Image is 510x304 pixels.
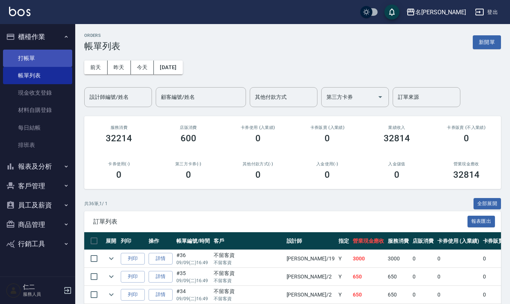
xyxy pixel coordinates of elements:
h3: 0 [325,169,330,180]
p: 09/09 (二) 16:49 [176,277,210,284]
p: 服務人員 [23,291,61,298]
button: Open [374,91,386,103]
td: 650 [351,286,386,304]
div: 不留客資 [214,287,283,295]
a: 排班表 [3,136,72,154]
span: 訂單列表 [93,218,467,225]
th: 客戶 [212,232,285,250]
h3: 帳單列表 [84,41,120,51]
td: 0 [411,250,436,268]
button: 新開單 [473,35,501,49]
button: 列印 [121,271,145,283]
h3: 32814 [384,133,410,144]
img: Logo [9,7,30,16]
h3: 0 [464,133,469,144]
a: 詳情 [149,271,173,283]
div: 不留客資 [214,251,283,259]
h5: 仁二 [23,283,61,291]
h3: 600 [181,133,196,144]
a: 打帳單 [3,50,72,67]
th: 店販消費 [411,232,436,250]
td: 3000 [386,250,411,268]
h2: 卡券販賣 (入業績) [302,125,353,130]
a: 材料自購登錄 [3,101,72,119]
button: 登出 [472,5,501,19]
h2: 營業現金應收 [440,162,492,166]
th: 列印 [119,232,147,250]
a: 報表匯出 [467,218,495,225]
h2: 店販消費 [163,125,214,130]
td: [PERSON_NAME] /2 [285,268,337,286]
h2: 卡券販賣 (不入業績) [440,125,492,130]
td: [PERSON_NAME] /19 [285,250,337,268]
th: 操作 [147,232,175,250]
td: Y [337,250,351,268]
h3: 0 [325,133,330,144]
p: 不留客資 [214,277,283,284]
a: 詳情 [149,289,173,301]
button: 列印 [121,289,145,301]
div: 不留客資 [214,269,283,277]
a: 帳單列表 [3,67,72,84]
button: 商品管理 [3,215,72,234]
h2: 其他付款方式(-) [232,162,284,166]
td: #35 [175,268,212,286]
th: 帳單編號/時間 [175,232,212,250]
button: expand row [106,253,117,264]
th: 服務消費 [386,232,411,250]
h2: 入金儲值 [371,162,423,166]
p: 09/09 (二) 16:49 [176,295,210,302]
td: [PERSON_NAME] /2 [285,286,337,304]
td: Y [337,268,351,286]
td: Y [337,286,351,304]
td: #36 [175,250,212,268]
button: expand row [106,289,117,300]
img: Person [6,283,21,298]
td: 650 [386,268,411,286]
button: expand row [106,271,117,282]
td: 650 [386,286,411,304]
td: 0 [436,268,481,286]
h3: 32214 [106,133,132,144]
h2: 卡券使用 (入業績) [232,125,284,130]
button: 全部展開 [474,198,501,210]
h2: 卡券使用(-) [93,162,145,166]
button: 客戶管理 [3,176,72,196]
button: 前天 [84,60,108,74]
a: 現金收支登錄 [3,84,72,101]
h3: 0 [116,169,121,180]
a: 新開單 [473,38,501,45]
h2: 入金使用(-) [302,162,353,166]
h2: 第三方卡券(-) [163,162,214,166]
p: 09/09 (二) 16:49 [176,259,210,266]
button: 今天 [131,60,154,74]
p: 不留客資 [214,259,283,266]
td: 650 [351,268,386,286]
h3: 服務消費 [93,125,145,130]
button: [DATE] [154,60,182,74]
h2: 業績收入 [371,125,423,130]
button: 昨天 [108,60,131,74]
h2: ORDERS [84,33,120,38]
td: 3000 [351,250,386,268]
button: save [384,5,399,20]
button: 報表匯出 [467,216,495,227]
button: 名[PERSON_NAME] [403,5,469,20]
th: 展開 [104,232,119,250]
td: 0 [411,286,436,304]
button: 員工及薪資 [3,195,72,215]
a: 詳情 [149,253,173,265]
h3: 0 [186,169,191,180]
button: 列印 [121,253,145,265]
th: 設計師 [285,232,337,250]
td: 0 [436,286,481,304]
h3: 0 [255,169,261,180]
td: #34 [175,286,212,304]
th: 卡券使用 (入業績) [436,232,481,250]
button: 行銷工具 [3,234,72,254]
h3: 0 [255,133,261,144]
p: 不留客資 [214,295,283,302]
h3: 32814 [453,169,480,180]
th: 指定 [337,232,351,250]
td: 0 [436,250,481,268]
